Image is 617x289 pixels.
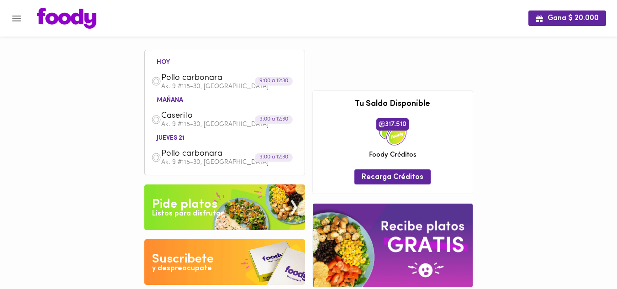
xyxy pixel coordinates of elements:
img: dish.png [151,115,161,125]
li: mañana [149,95,190,104]
button: Menu [5,7,28,30]
img: logo.png [37,8,96,29]
img: dish.png [151,152,161,163]
img: Pide un Platos [144,184,305,230]
li: jueves 21 [149,133,192,142]
span: 317.510 [376,118,409,130]
li: hoy [149,57,177,66]
h3: Tu Saldo Disponible [320,100,466,109]
p: Ak. 9 #115-30, [GEOGRAPHIC_DATA] [161,159,298,166]
p: Ak. 9 #115-30, [GEOGRAPHIC_DATA] [161,84,298,90]
button: Recarga Créditos [354,169,431,184]
iframe: Messagebird Livechat Widget [564,236,608,280]
img: referral-banner.png [313,204,473,287]
img: foody-creditos.png [379,121,385,127]
div: Suscribete [152,250,214,268]
span: Pollo carbonara [161,149,266,159]
span: Caserito [161,111,266,121]
span: Recarga Créditos [362,173,423,182]
img: credits-package.png [379,118,406,146]
div: y despreocupate [152,263,212,274]
span: Pollo carbonara [161,73,266,84]
div: 9:00 a 12:30 [255,115,293,124]
div: Pide platos [152,195,217,214]
span: Foody Créditos [369,150,417,160]
button: Gana $ 20.000 [528,11,606,26]
div: 9:00 a 12:30 [255,77,293,86]
div: Listos para disfrutar [152,209,223,219]
p: Ak. 9 #115-30, [GEOGRAPHIC_DATA] [161,121,298,128]
span: Gana $ 20.000 [536,14,599,23]
img: dish.png [151,76,161,86]
img: Disfruta bajar de peso [144,239,305,285]
div: 9:00 a 12:30 [255,153,293,162]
